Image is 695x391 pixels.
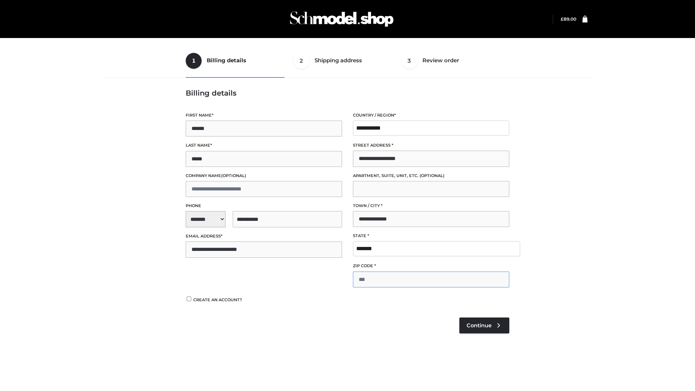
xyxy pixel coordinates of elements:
span: £ [561,16,564,22]
a: Continue [459,318,509,333]
span: (optional) [420,173,445,178]
label: Last name [186,142,342,149]
label: Company name [186,172,342,179]
label: Apartment, suite, unit, etc. [353,172,509,179]
h3: Billing details [186,89,509,97]
span: Continue [467,322,492,329]
label: Country / Region [353,112,509,119]
label: ZIP Code [353,262,509,269]
bdi: 89.00 [561,16,576,22]
span: Create an account? [193,297,242,302]
input: Create an account? [186,297,192,301]
label: Town / City [353,202,509,209]
img: Schmodel Admin 964 [287,5,396,33]
label: Email address [186,233,342,240]
a: £89.00 [561,16,576,22]
span: (optional) [221,173,246,178]
label: Phone [186,202,342,209]
label: First name [186,112,342,119]
label: State [353,232,509,239]
label: Street address [353,142,509,149]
